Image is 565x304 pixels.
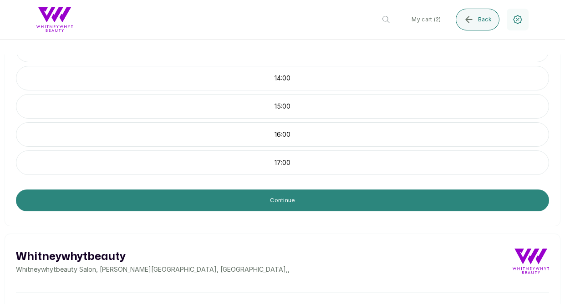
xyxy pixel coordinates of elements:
p: 15:00 [16,102,549,111]
button: Continue [16,189,549,211]
img: business logo [513,249,549,274]
p: 17:00 [16,158,549,167]
span: Back [478,16,492,23]
p: 16:00 [16,130,549,139]
img: business logo [36,7,73,32]
h2: Whitneywhytbeauty [16,249,290,265]
button: Back [456,9,499,30]
p: 14:00 [16,74,549,83]
button: My cart (2) [404,9,448,30]
p: Whitneywhytbeauty Salon, [PERSON_NAME][GEOGRAPHIC_DATA], [GEOGRAPHIC_DATA] , , [16,265,290,274]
